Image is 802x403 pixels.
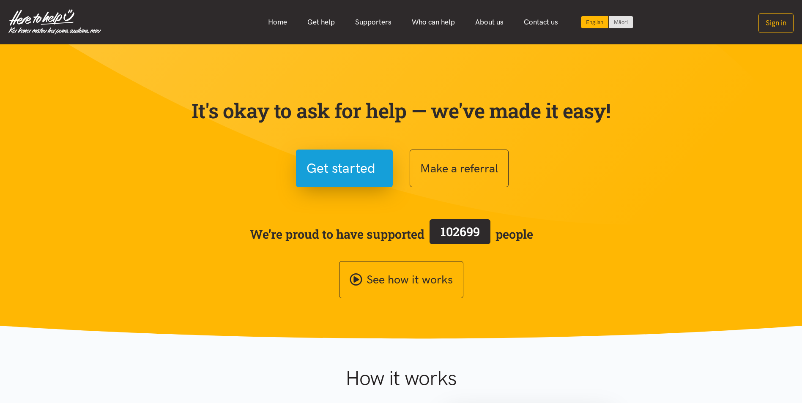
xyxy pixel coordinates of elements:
[581,16,609,28] div: Current language
[424,218,495,251] a: 102699
[250,218,533,251] span: We’re proud to have supported people
[339,261,463,299] a: See how it works
[8,9,101,35] img: Home
[581,16,633,28] div: Language toggle
[410,150,509,187] button: Make a referral
[307,158,375,179] span: Get started
[402,13,465,31] a: Who can help
[345,13,402,31] a: Supporters
[258,13,297,31] a: Home
[263,366,539,390] h1: How it works
[514,13,568,31] a: Contact us
[609,16,633,28] a: Switch to Te Reo Māori
[441,223,480,240] span: 102699
[296,150,393,187] button: Get started
[297,13,345,31] a: Get help
[190,98,613,123] p: It's okay to ask for help — we've made it easy!
[465,13,514,31] a: About us
[758,13,794,33] button: Sign in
